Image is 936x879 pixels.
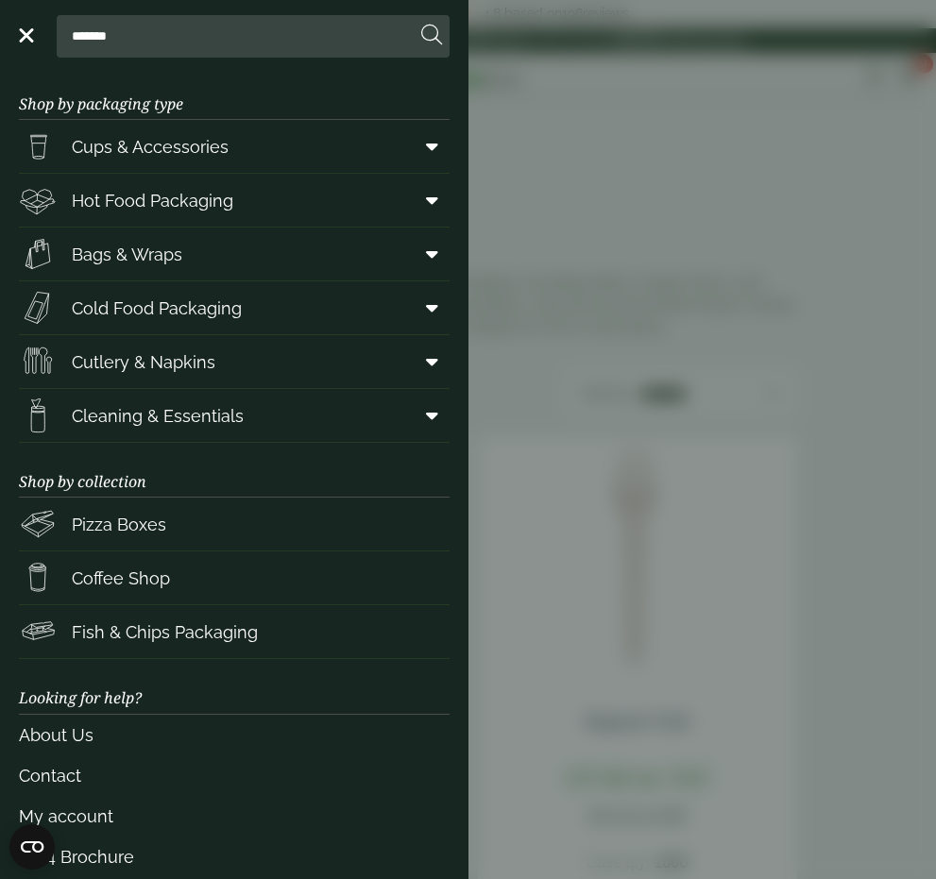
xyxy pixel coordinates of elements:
img: Cutlery.svg [19,343,57,380]
img: HotDrink_paperCup.svg [19,559,57,597]
img: Pizza_boxes.svg [19,505,57,543]
button: Open CMP widget [9,824,55,870]
img: Sandwich_box.svg [19,289,57,327]
span: Hot Food Packaging [72,188,233,213]
img: PintNhalf_cup.svg [19,127,57,165]
span: Cups & Accessories [72,134,229,160]
span: Cold Food Packaging [72,296,242,321]
a: My account [19,796,450,837]
a: About Us [19,715,450,755]
a: Cutlery & Napkins [19,335,450,388]
img: Paper_carriers.svg [19,235,57,273]
span: Pizza Boxes [72,512,166,537]
span: Coffee Shop [72,566,170,591]
a: Pizza Boxes [19,498,450,550]
a: Bags & Wraps [19,228,450,280]
a: Cleaning & Essentials [19,389,450,442]
a: Coffee Shop [19,551,450,604]
span: Fish & Chips Packaging [72,619,258,645]
a: Cups & Accessories [19,120,450,173]
img: Deli_box.svg [19,181,57,219]
span: Cutlery & Napkins [72,349,215,375]
img: open-wipe.svg [19,397,57,434]
a: Fish & Chips Packaging [19,605,450,658]
span: Cleaning & Essentials [72,403,244,429]
img: FishNchip_box.svg [19,613,57,651]
a: Contact [19,755,450,796]
a: Cold Food Packaging [19,281,450,334]
h3: Shop by collection [19,443,450,498]
a: 2024 Brochure [19,837,450,877]
h3: Looking for help? [19,659,450,714]
h3: Shop by packaging type [19,65,450,120]
span: Bags & Wraps [72,242,182,267]
a: Hot Food Packaging [19,174,450,227]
